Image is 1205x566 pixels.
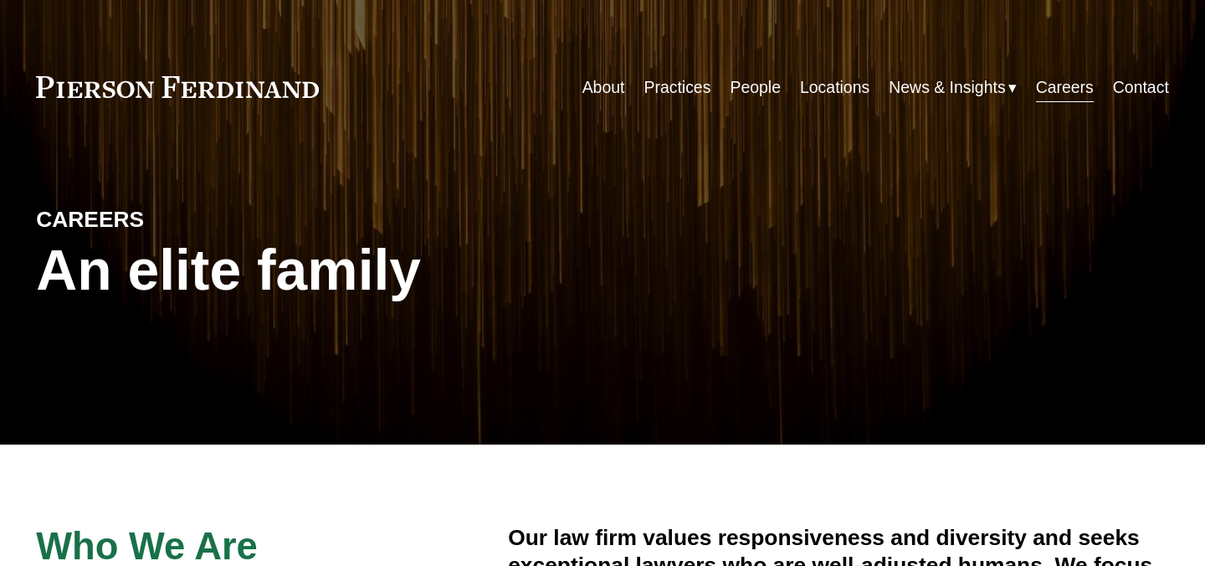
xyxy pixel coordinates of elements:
[889,73,1005,102] span: News & Insights
[644,71,710,104] a: Practices
[889,71,1016,104] a: folder dropdown
[582,71,625,104] a: About
[1113,71,1169,104] a: Contact
[730,71,781,104] a: People
[800,71,869,104] a: Locations
[1036,71,1094,104] a: Careers
[36,206,319,234] h4: CAREERS
[36,238,602,303] h1: An elite family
